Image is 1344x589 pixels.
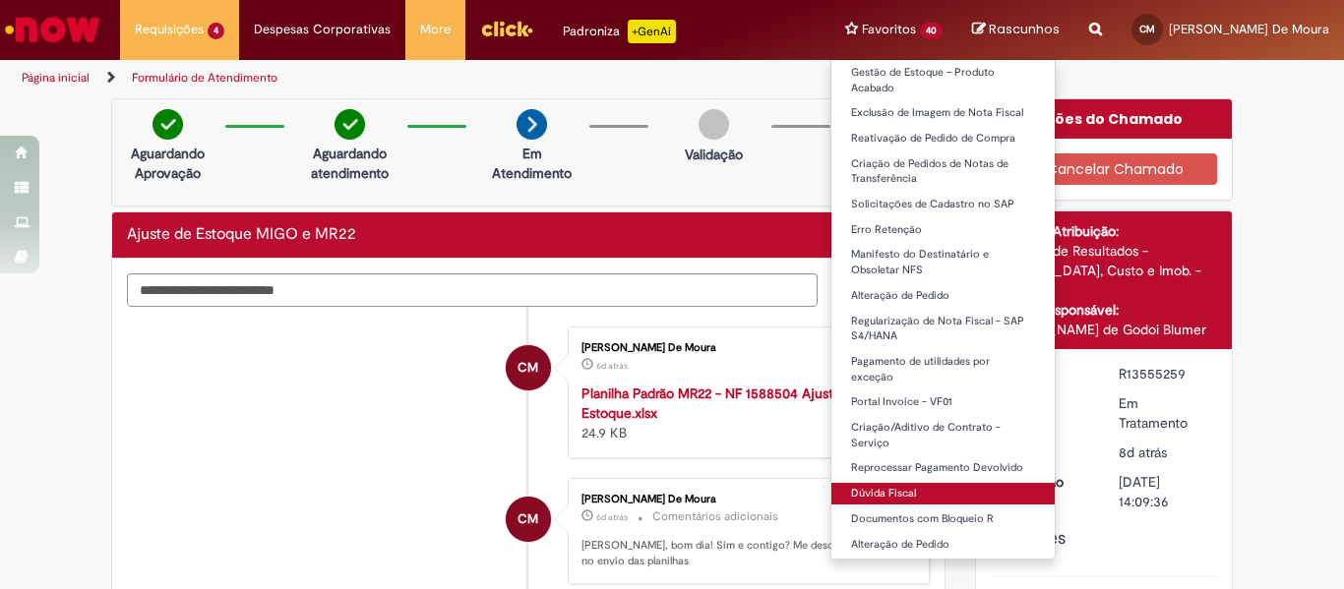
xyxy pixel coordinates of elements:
small: Comentários adicionais [652,508,778,525]
a: Planilha Padrão MR22 - NF 1588504 Ajuste de Estoque.xlsx [581,384,861,422]
span: 4 [208,23,224,39]
p: Validação [685,145,743,164]
a: Portal Invoice - VF01 [831,391,1055,413]
span: Favoritos [862,20,916,39]
p: Aguardando atendimento [302,144,397,183]
span: Requisições [135,20,204,39]
a: Pagamento de utilidades por exceção [831,351,1055,387]
div: [DATE] 14:09:36 [1119,472,1210,511]
span: CM [1139,23,1155,35]
time: 24/09/2025 08:14:00 [596,511,628,523]
div: 24.9 KB [581,383,909,442]
div: Cicero Tarciano Silva De Moura [506,345,551,390]
span: CM [518,344,538,391]
time: 22/09/2025 13:44:07 [1119,443,1167,461]
div: 22/09/2025 13:44:07 [1119,442,1210,462]
ul: Trilhas de página [15,60,882,96]
span: [PERSON_NAME] De Moura [1169,21,1329,37]
a: Regularização de Nota Fiscal - SAP S4/HANA [831,311,1055,347]
div: Analista responsável: [991,300,1218,320]
div: Opções do Chamado [976,99,1233,139]
div: R13555259 [1119,364,1210,383]
a: Dúvida Fiscal [831,483,1055,504]
a: Gestão de Estoque – Produto Acabado [831,62,1055,98]
img: check-circle-green.png [335,109,365,140]
div: [PERSON_NAME] De Moura [581,342,909,354]
a: Página inicial [22,70,90,86]
a: Documentos com Bloqueio R [831,508,1055,530]
img: click_logo_yellow_360x200.png [480,14,533,43]
a: Criação/Aditivo de Contrato - Serviço [831,417,1055,453]
img: img-circle-grey.png [699,109,729,140]
a: Reativação de Pedido de Compra [831,128,1055,149]
div: Grupo de Atribuição: [991,221,1218,241]
ul: Favoritos [830,59,1056,560]
textarea: Digite sua mensagem aqui... [127,273,818,307]
div: Padroniza [563,20,676,43]
p: Em Atendimento [484,144,580,183]
a: Rascunhos [972,21,1060,39]
img: ServiceNow [2,10,103,49]
a: Formulário de Atendimento [132,70,277,86]
h2: Ajuste de Estoque MIGO e MR22 Histórico de tíquete [127,226,356,244]
img: arrow-next.png [517,109,547,140]
a: Solicitações de Cadastro no SAP [831,194,1055,215]
span: 40 [920,23,943,39]
span: 8d atrás [1119,443,1167,461]
div: [PERSON_NAME] De Moura [581,494,909,505]
a: Reprocessar Pagamento Devolvido [831,457,1055,479]
a: Alteração de Pedido [831,285,1055,307]
span: 6d atrás [596,511,628,523]
span: 6d atrás [596,360,628,372]
span: Rascunhos [989,20,1060,38]
div: Apuração de Resultados - [MEDICAL_DATA], Custo e Imob. - Custeio [991,241,1218,300]
a: Criação de Pedidos de Notas de Transferência [831,153,1055,190]
a: Exclusão de Imagem de Nota Fiscal [831,102,1055,124]
p: [PERSON_NAME], bom dia! Sim e contigo? Me desculpe pelo lapso no envio das planilhas [581,538,909,568]
time: 24/09/2025 08:14:56 [596,360,628,372]
button: Cancelar Chamado [991,153,1218,185]
a: Manifesto do Destinatário e Obsoletar NFS [831,244,1055,280]
a: Erro Retenção [831,219,1055,241]
p: +GenAi [628,20,676,43]
span: Despesas Corporativas [254,20,391,39]
a: Alteração de Pedido [831,534,1055,556]
span: More [420,20,451,39]
span: CM [518,496,538,543]
p: Aguardando Aprovação [120,144,215,183]
img: check-circle-green.png [153,109,183,140]
div: [PERSON_NAME] de Godoi Blumer [991,320,1218,339]
div: Cicero Tarciano Silva De Moura [506,497,551,542]
div: Em Tratamento [1119,393,1210,433]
